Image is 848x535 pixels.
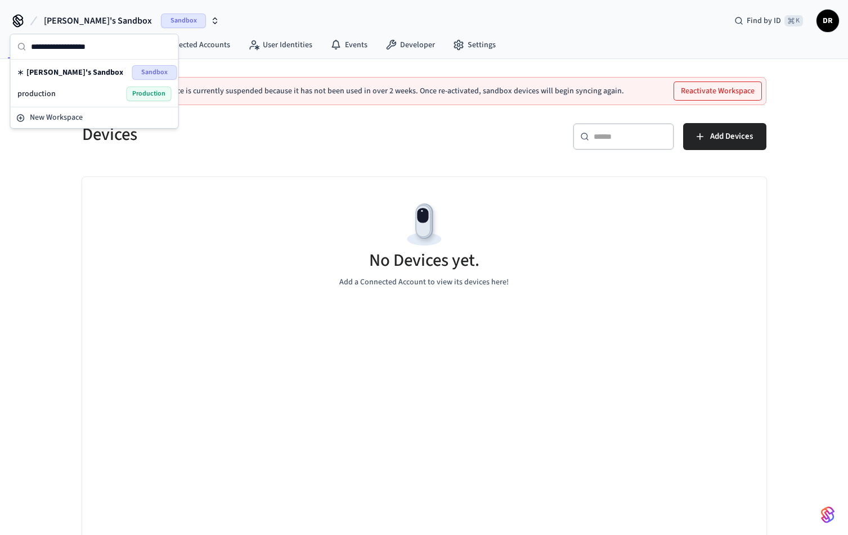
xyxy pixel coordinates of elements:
span: New Workspace [30,112,83,124]
span: Find by ID [747,15,781,26]
button: Reactivate Workspace [674,82,761,100]
a: Settings [444,35,505,55]
img: Devices Empty State [399,200,450,250]
span: Sandbox [161,13,206,28]
p: This sandbox workspace is currently suspended because it has not been used in over 2 weeks. Once ... [101,87,624,96]
a: Developer [376,35,444,55]
a: Events [321,35,376,55]
div: Suggestions [11,60,178,107]
span: production [17,88,56,99]
button: DR [816,10,839,32]
a: Devices [2,35,61,55]
a: User Identities [239,35,321,55]
span: ⌘ K [784,15,803,26]
span: DR [818,11,838,31]
span: Production [127,87,172,101]
div: Find by ID⌘ K [725,11,812,31]
h5: Devices [82,123,418,146]
span: [PERSON_NAME]'s Sandbox [44,14,152,28]
button: New Workspace [12,108,177,127]
button: Add Devices [683,123,766,150]
p: Add a Connected Account to view its devices here! [339,276,509,288]
span: Add Devices [710,129,753,144]
h5: No Devices yet. [369,249,479,272]
span: [PERSON_NAME]'s Sandbox [26,67,123,78]
a: Connected Accounts [137,35,239,55]
img: SeamLogoGradient.69752ec5.svg [821,506,834,524]
span: Sandbox [132,65,177,80]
